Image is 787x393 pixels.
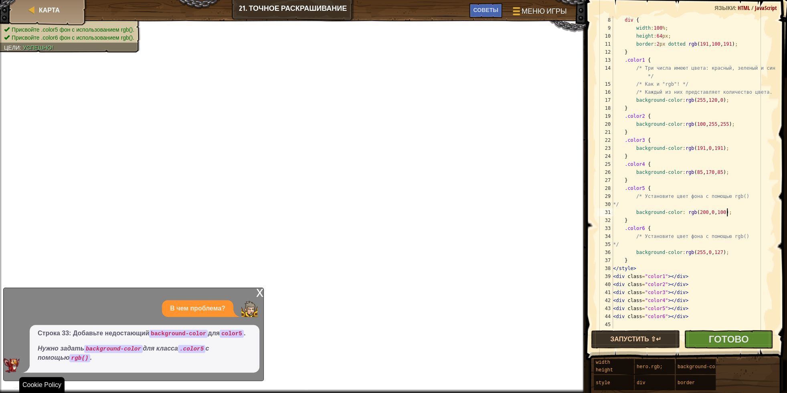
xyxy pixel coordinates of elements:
[597,296,613,304] div: 42
[678,364,724,370] span: background-color
[597,184,613,192] div: 28
[597,80,613,88] div: 15
[591,330,680,349] button: Запустить ⇧↵
[522,6,567,16] span: Меню игры
[597,304,613,312] div: 43
[637,364,663,370] span: hero.rgb;
[597,120,613,128] div: 20
[241,301,257,317] img: Player
[596,380,610,386] span: style
[678,380,695,386] span: border
[597,96,613,104] div: 17
[597,104,613,112] div: 18
[597,272,613,280] div: 39
[36,6,60,14] a: Карта
[38,345,209,361] em: Нужно задать для класса с помощью .
[597,280,613,288] div: 40
[149,330,208,338] code: background-color
[597,144,613,152] div: 23
[755,4,777,12] span: JavaScript
[597,160,613,168] div: 25
[20,44,23,51] span: :
[597,32,613,40] div: 10
[597,112,613,120] div: 19
[597,224,613,232] div: 33
[4,34,134,42] li: Присвойте .color6 фон с использованием rgb().
[23,44,53,51] span: Успешно!
[597,152,613,160] div: 24
[178,345,205,353] code: .color5
[751,4,755,12] span: /
[738,4,751,12] span: HTML
[84,345,143,353] code: background-color
[597,16,613,24] div: 8
[12,26,134,33] span: Присвойте .color5 фон с использованием rgb().
[596,367,613,373] span: height
[69,354,90,362] code: rgb()
[4,44,20,51] span: Цели
[708,333,749,345] span: Готово
[597,136,613,144] div: 22
[637,380,645,386] span: div
[506,3,572,22] button: Меню игры
[12,34,134,41] span: Присвойте .color6 фон с использованием rgb().
[39,6,60,14] span: Карта
[597,216,613,224] div: 32
[220,330,244,338] code: color5
[597,248,613,256] div: 36
[597,288,613,296] div: 41
[38,329,251,338] p: Строка 33: Добавьте недостающий для .
[597,56,613,64] div: 13
[597,176,613,184] div: 27
[597,200,613,208] div: 30
[597,256,613,264] div: 37
[170,304,225,313] p: В чем проблема?
[597,232,613,240] div: 34
[684,330,773,349] button: Готово
[597,320,613,329] div: 45
[597,312,613,320] div: 44
[597,24,613,32] div: 9
[597,88,613,96] div: 16
[256,288,263,296] div: x
[597,40,613,48] div: 11
[4,26,134,34] li: Присвойте .color5 фон с использованием rgb().
[597,240,613,248] div: 35
[596,360,610,365] span: width
[473,6,498,14] span: Советы
[597,192,613,200] div: 29
[597,264,613,272] div: 38
[597,168,613,176] div: 26
[735,4,738,12] span: :
[4,358,20,373] img: AI
[19,377,65,393] div: Cookie Policy
[597,128,613,136] div: 21
[597,48,613,56] div: 12
[597,208,613,216] div: 31
[714,4,735,12] span: Языки
[597,64,613,80] div: 14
